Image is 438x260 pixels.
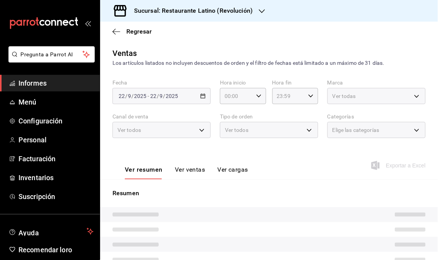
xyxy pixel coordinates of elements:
[112,189,139,197] font: Resumen
[117,127,141,133] font: Ver todos
[112,28,152,35] button: Regresar
[18,246,72,254] font: Recomendar loro
[157,93,159,99] font: /
[125,166,163,174] font: Ver resumen
[126,28,152,35] font: Regresar
[220,114,253,120] font: Tipo de orden
[112,80,128,86] font: Fecha
[112,49,137,58] font: Ventas
[125,93,128,99] font: /
[18,98,37,106] font: Menú
[148,93,149,99] font: -
[18,155,55,163] font: Facturación
[175,166,205,174] font: Ver ventas
[134,93,147,99] input: ----
[21,51,73,57] font: Pregunta a Parrot AI
[220,80,246,86] font: Hora inicio
[18,229,39,237] font: Ayuda
[131,93,134,99] font: /
[18,117,63,125] font: Configuración
[150,93,157,99] input: --
[5,56,95,64] a: Pregunta a Parrot AI
[8,46,95,62] button: Pregunta a Parrot AI
[112,60,384,66] font: Los artículos listados no incluyen descuentos de orden y el filtro de fechas está limitado a un m...
[272,80,292,86] font: Hora fin
[159,93,163,99] input: --
[327,114,354,120] font: Categorías
[125,166,248,179] div: pestañas de navegación
[327,80,343,86] font: Marca
[18,174,54,182] font: Inventarios
[18,192,55,201] font: Suscripción
[18,79,47,87] font: Informes
[18,136,47,144] font: Personal
[166,93,179,99] input: ----
[332,93,356,99] font: Ver todas
[134,7,253,14] font: Sucursal: Restaurante Latino (Revolución)
[85,20,91,26] button: abrir_cajón_menú
[163,93,166,99] font: /
[218,166,248,174] font: Ver cargas
[112,114,149,120] font: Canal de venta
[118,93,125,99] input: --
[332,127,379,133] font: Elige las categorías
[128,93,131,99] input: --
[225,127,248,133] font: Ver todos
